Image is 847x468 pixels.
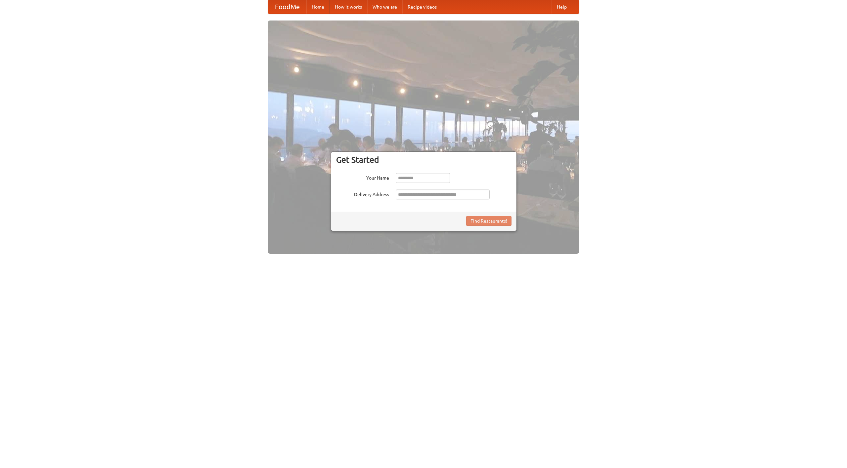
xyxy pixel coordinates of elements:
label: Delivery Address [336,190,389,198]
label: Your Name [336,173,389,181]
a: FoodMe [268,0,306,14]
a: Recipe videos [402,0,442,14]
a: Home [306,0,330,14]
a: Help [552,0,572,14]
h3: Get Started [336,155,512,165]
button: Find Restaurants! [466,216,512,226]
a: How it works [330,0,367,14]
a: Who we are [367,0,402,14]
